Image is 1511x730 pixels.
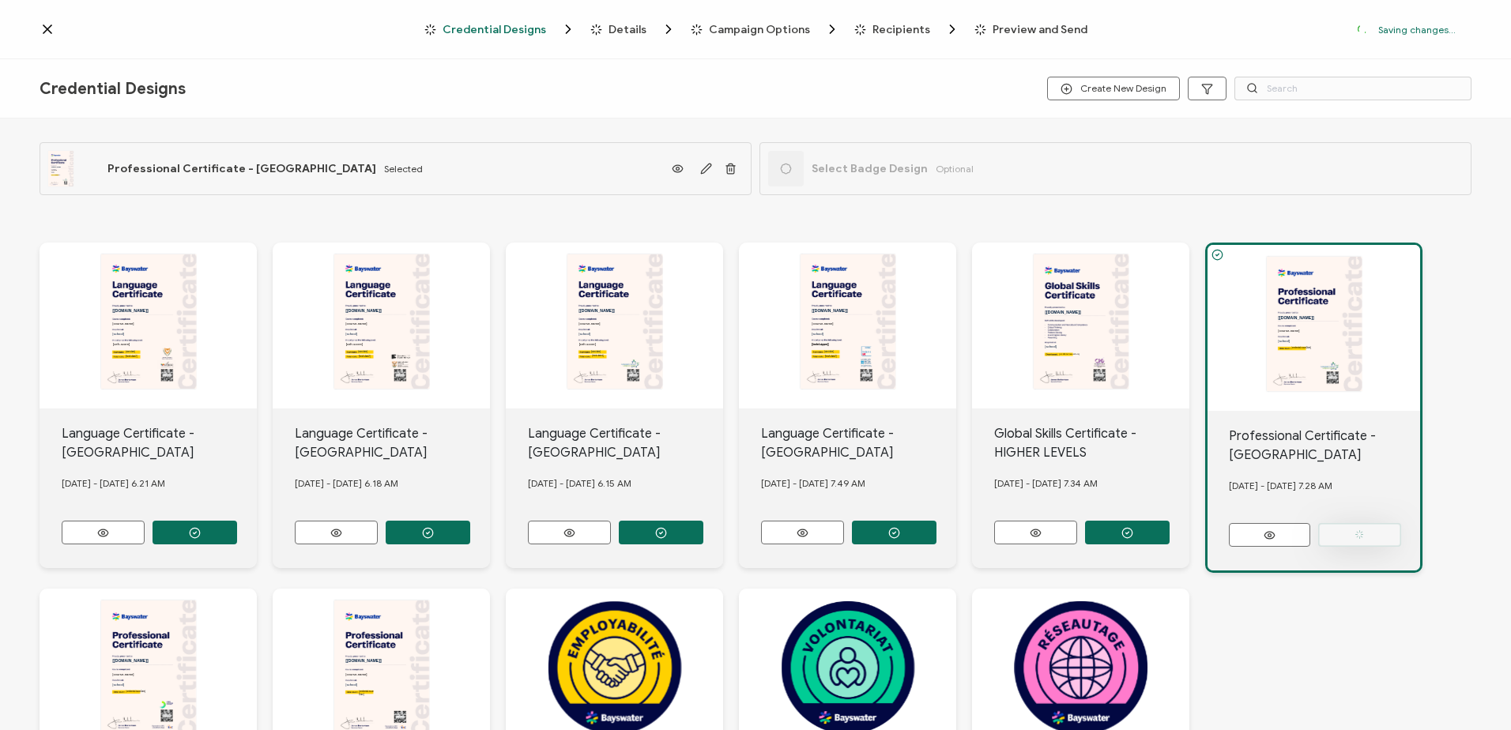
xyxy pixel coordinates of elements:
div: Language Certificate - [GEOGRAPHIC_DATA] [528,424,724,462]
span: Professional Certificate - [GEOGRAPHIC_DATA] [107,162,376,175]
div: Breadcrumb [424,21,1087,37]
span: Credential Designs [424,21,576,37]
span: Credential Designs [40,79,186,99]
div: Professional Certificate - [GEOGRAPHIC_DATA] [1229,427,1420,465]
span: Preview and Send [974,24,1087,36]
div: [DATE] - [DATE] 7.49 AM [761,462,957,505]
div: [DATE] - [DATE] 6.21 AM [62,462,258,505]
span: Selected [384,163,423,175]
span: Campaign Options [691,21,840,37]
div: Language Certificate - [GEOGRAPHIC_DATA] [62,424,258,462]
span: Details [590,21,676,37]
div: Global Skills Certificate - HIGHER LEVELS [994,424,1190,462]
span: Campaign Options [709,24,810,36]
div: [DATE] - [DATE] 7.34 AM [994,462,1190,505]
div: [DATE] - [DATE] 6.15 AM [528,462,724,505]
span: Recipients [872,24,930,36]
span: Preview and Send [993,24,1087,36]
div: [DATE] - [DATE] 7.28 AM [1229,465,1420,507]
span: Credential Designs [443,24,546,36]
button: Create New Design [1047,77,1180,100]
span: Create New Design [1061,83,1166,95]
span: Recipients [854,21,960,37]
div: [DATE] - [DATE] 6.18 AM [295,462,491,505]
span: Optional [936,163,974,175]
span: Details [609,24,646,36]
input: Search [1234,77,1471,100]
p: Saving changes... [1378,24,1456,36]
span: Select Badge Design [812,162,928,175]
div: Language Certificate - [GEOGRAPHIC_DATA] [761,424,957,462]
iframe: Chat Widget [1248,551,1511,730]
div: Language Certificate - [GEOGRAPHIC_DATA] [295,424,491,462]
